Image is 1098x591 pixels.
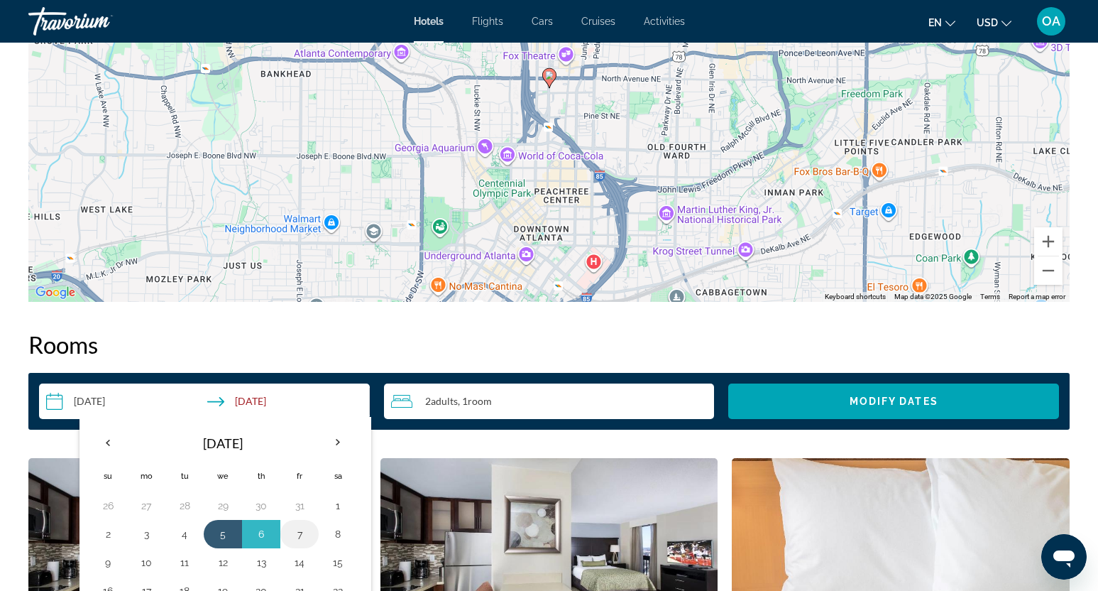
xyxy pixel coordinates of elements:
[977,17,998,28] span: USD
[326,496,349,516] button: Day 1
[28,3,170,40] a: Travorium
[581,16,615,27] a: Cruises
[250,524,273,544] button: Day 6
[212,524,234,544] button: Day 5
[1041,534,1087,580] iframe: Button to launch messaging window
[288,496,311,516] button: Day 31
[97,496,119,516] button: Day 26
[32,283,79,302] a: Open this area in Google Maps (opens a new window)
[319,426,357,459] button: Next month
[32,283,79,302] img: Google
[458,396,492,407] span: , 1
[288,524,311,544] button: Day 7
[1033,6,1070,36] button: User Menu
[173,496,196,516] button: Day 28
[850,396,938,407] span: Modify Dates
[1042,14,1060,28] span: OA
[532,16,553,27] a: Cars
[425,396,458,407] span: 2
[414,16,444,27] a: Hotels
[326,524,349,544] button: Day 8
[127,426,319,460] th: [DATE]
[894,293,972,300] span: Map data ©2025 Google
[1009,293,1065,300] a: Report a map error
[173,553,196,573] button: Day 11
[472,16,503,27] a: Flights
[825,292,886,302] button: Keyboard shortcuts
[644,16,685,27] a: Activities
[928,12,955,33] button: Change language
[326,553,349,573] button: Day 15
[135,496,158,516] button: Day 27
[135,524,158,544] button: Day 3
[1034,256,1063,285] button: Zoom out
[97,524,119,544] button: Day 2
[212,553,234,573] button: Day 12
[39,384,370,419] button: Select check in and out date
[431,395,458,407] span: Adults
[89,426,127,459] button: Previous month
[928,17,942,28] span: en
[250,496,273,516] button: Day 30
[977,12,1011,33] button: Change currency
[28,330,1070,359] h2: Rooms
[728,384,1059,419] button: Modify Dates
[384,384,715,419] button: Travelers: 2 adults, 0 children
[39,384,1059,419] div: Search widget
[135,553,158,573] button: Day 10
[212,496,234,516] button: Day 29
[250,553,273,573] button: Day 13
[468,395,492,407] span: Room
[980,293,1000,300] a: Terms (opens in new tab)
[288,553,311,573] button: Day 14
[1034,227,1063,256] button: Zoom in
[173,524,196,544] button: Day 4
[97,553,119,573] button: Day 9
